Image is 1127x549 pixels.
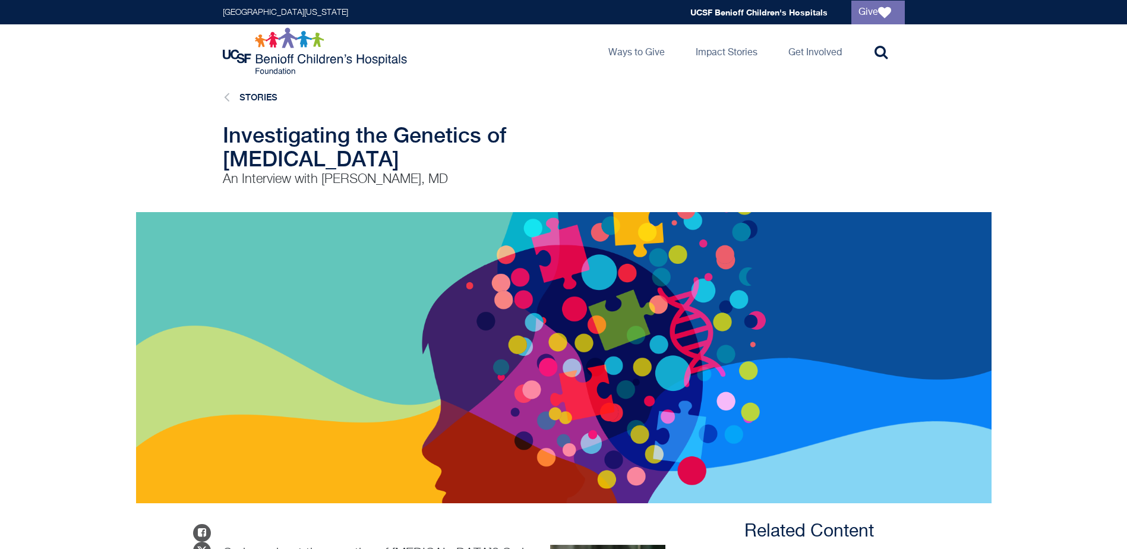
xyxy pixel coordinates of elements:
a: Get Involved [779,24,851,78]
img: Logo for UCSF Benioff Children's Hospitals Foundation [223,27,410,75]
span: Investigating the Genetics of [MEDICAL_DATA] [223,122,506,171]
a: Stories [239,92,277,102]
a: Ways to Give [599,24,674,78]
p: An Interview with [PERSON_NAME], MD [223,171,680,188]
a: UCSF Benioff Children's Hospitals [690,7,828,17]
a: Give [851,1,905,24]
a: Impact Stories [686,24,767,78]
a: [GEOGRAPHIC_DATA][US_STATE] [223,8,348,17]
h3: Related Content [744,521,905,542]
